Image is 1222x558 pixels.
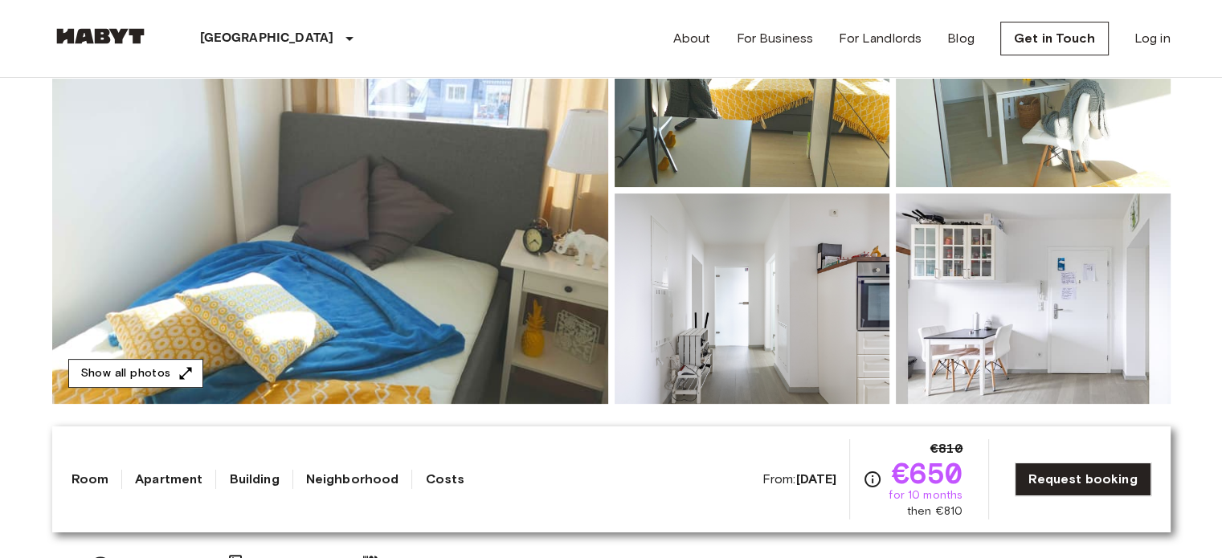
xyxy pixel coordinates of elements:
img: Picture of unit DE-02-011-001-01HF [615,193,889,404]
a: Request booking [1015,462,1150,496]
span: then €810 [907,503,962,519]
svg: Check cost overview for full price breakdown. Please note that discounts apply to new joiners onl... [863,470,882,489]
span: €810 [930,439,963,458]
a: Log in [1134,29,1171,48]
a: Blog [947,29,975,48]
b: [DATE] [795,471,836,487]
button: Show all photos [68,359,203,389]
a: Building [229,470,279,489]
p: [GEOGRAPHIC_DATA] [200,29,334,48]
a: Get in Touch [1000,22,1109,55]
a: Room [72,470,109,489]
a: Costs [425,470,464,489]
img: Habyt [52,28,149,44]
span: for 10 months [889,487,962,503]
a: For Landlords [839,29,922,48]
img: Picture of unit DE-02-011-001-01HF [896,193,1171,404]
a: Neighborhood [306,470,399,489]
a: About [673,29,711,48]
span: From: [762,470,837,488]
a: Apartment [135,470,202,489]
a: For Business [736,29,813,48]
span: €650 [892,458,963,487]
